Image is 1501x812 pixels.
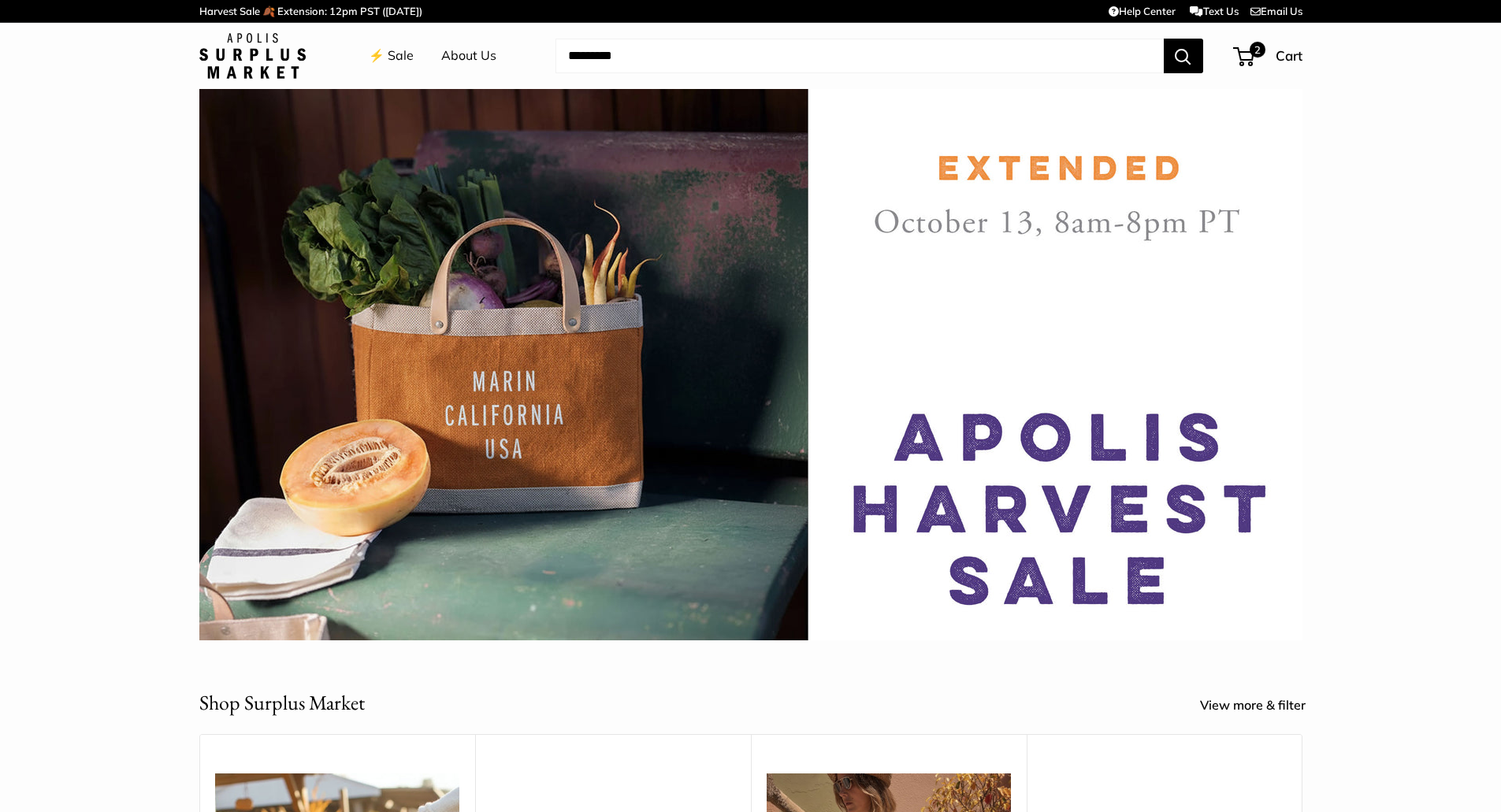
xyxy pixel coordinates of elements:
[199,33,306,79] img: Apolis: Surplus Market
[1109,5,1176,17] a: Help Center
[1200,694,1323,717] a: View more & filter
[1250,5,1302,17] a: Email Us
[1164,39,1203,73] button: Search
[1276,47,1302,64] span: Cart
[555,39,1164,73] input: Search...
[1235,43,1302,69] a: 2 Cart
[369,44,414,68] a: ⚡️ Sale
[441,44,496,68] a: About Us
[199,688,365,718] h2: Shop Surplus Market
[1190,5,1238,17] a: Text Us
[1249,42,1265,57] span: 2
